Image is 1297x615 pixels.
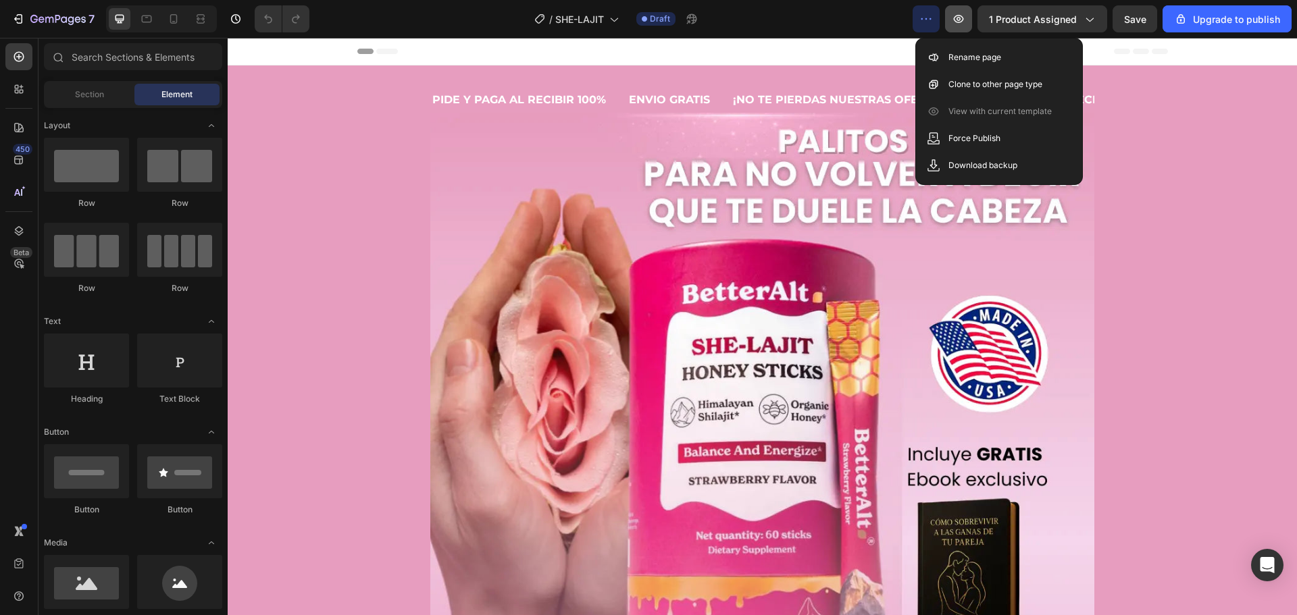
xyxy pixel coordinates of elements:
p: Force Publish [948,132,1000,145]
span: 1 product assigned [989,12,1077,26]
div: Row [44,282,129,294]
div: Row [137,282,222,294]
p: 7 [88,11,95,27]
div: Button [44,504,129,516]
p: PIDE Y PAGA AL RECIBIR 100% [746,56,919,68]
span: SHE-LAJIT [555,12,604,26]
span: Element [161,88,193,101]
button: Save [1113,5,1157,32]
span: Toggle open [201,311,222,332]
div: 450 [13,144,32,155]
span: Draft [650,13,670,25]
div: Row [137,197,222,209]
span: Button [44,426,69,438]
input: Search Sections & Elements [44,43,222,70]
div: Upgrade to publish [1174,12,1280,26]
p: Clone to other page type [948,78,1042,91]
p: View with current template [948,105,1052,118]
iframe: Design area [228,38,1297,615]
span: Section [75,88,104,101]
span: Media [44,537,68,549]
span: Layout [44,119,70,132]
p: ¡NO TE PIERDAS NUESTRAS OFERTAS! [505,56,723,68]
span: Save [1124,14,1146,25]
div: Row [44,197,129,209]
div: Button [137,504,222,516]
span: Text [44,315,61,327]
p: ENVIO GRATIs [401,56,482,68]
div: Undo/Redo [255,5,309,32]
button: Upgrade to publish [1163,5,1292,32]
div: Beta [10,247,32,258]
div: Heading [44,393,129,405]
span: Toggle open [201,115,222,136]
p: Download backup [948,159,1017,172]
p: Rename page [948,51,1001,64]
button: 1 product assigned [977,5,1107,32]
div: Open Intercom Messenger [1251,549,1283,581]
span: / [549,12,553,26]
span: Toggle open [201,532,222,554]
div: Text Block [137,393,222,405]
button: 7 [5,5,101,32]
span: Toggle open [201,421,222,443]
